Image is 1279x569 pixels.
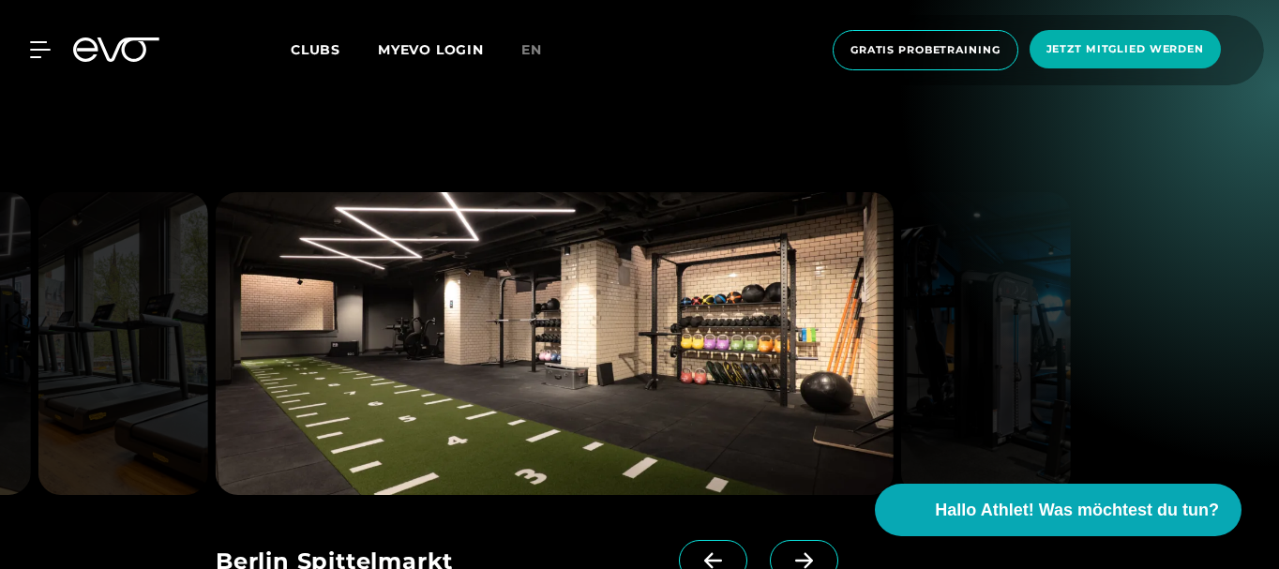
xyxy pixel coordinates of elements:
a: MYEVO LOGIN [378,41,484,58]
a: Gratis Probetraining [827,30,1024,70]
img: evofitness [901,192,1071,495]
span: en [521,41,542,58]
img: evofitness [216,192,894,495]
img: evofitness [38,192,208,495]
a: en [521,39,564,61]
span: Clubs [291,41,340,58]
a: Clubs [291,40,378,58]
span: Hallo Athlet! Was möchtest du tun? [935,498,1219,523]
span: Gratis Probetraining [850,42,1001,58]
span: Jetzt Mitglied werden [1046,41,1204,57]
button: Hallo Athlet! Was möchtest du tun? [875,484,1241,536]
a: Jetzt Mitglied werden [1024,30,1226,70]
